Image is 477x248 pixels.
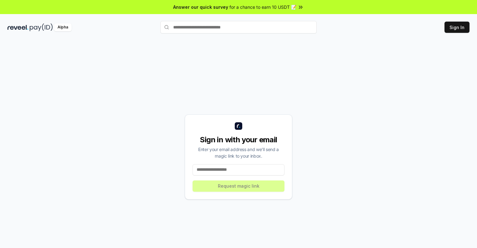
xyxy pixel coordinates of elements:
[173,4,228,10] span: Answer our quick survey
[235,122,242,130] img: logo_small
[54,23,72,31] div: Alpha
[229,4,296,10] span: for a chance to earn 10 USDT 📝
[444,22,469,33] button: Sign In
[30,23,53,31] img: pay_id
[193,135,284,145] div: Sign in with your email
[193,146,284,159] div: Enter your email address and we’ll send a magic link to your inbox.
[8,23,28,31] img: reveel_dark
